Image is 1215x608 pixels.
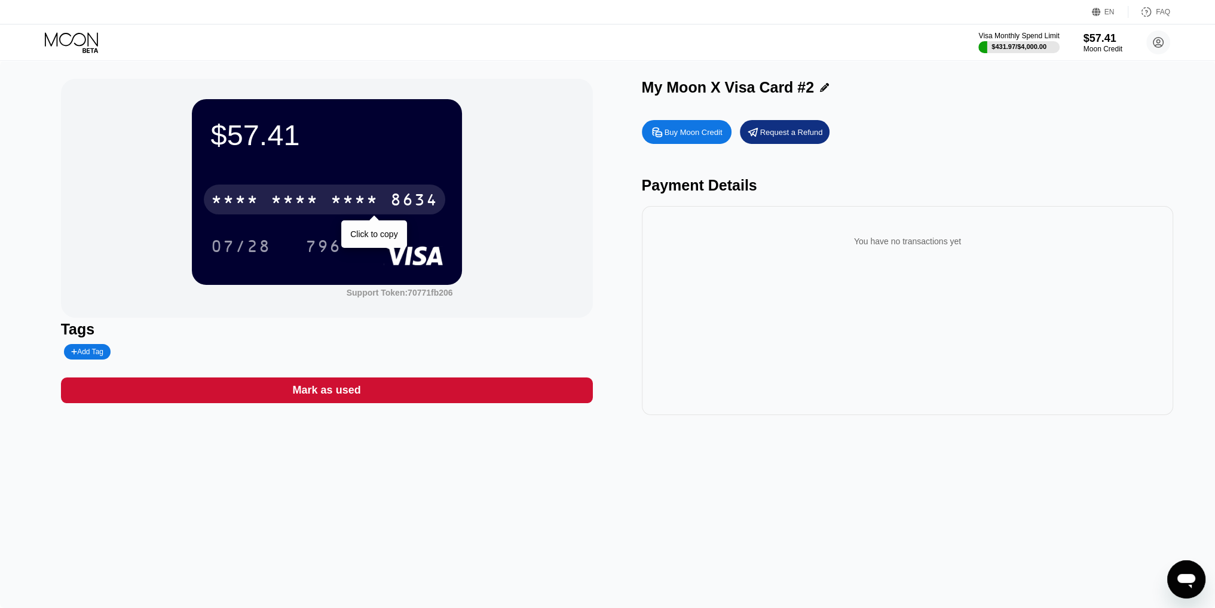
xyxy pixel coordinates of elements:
div: Add Tag [71,348,103,356]
div: My Moon X Visa Card #2 [642,79,815,96]
div: FAQ [1156,8,1170,16]
div: 796 [305,238,341,257]
div: EN [1104,8,1115,16]
div: Support Token: 70771fb206 [347,288,453,297]
div: EN [1092,6,1128,18]
div: $57.41 [211,118,443,152]
div: Buy Moon Credit [642,120,732,144]
div: Visa Monthly Spend Limit [978,32,1059,40]
div: 07/28 [202,231,280,261]
div: Support Token:70771fb206 [347,288,453,297]
div: 8634 [390,192,438,211]
div: Payment Details [642,177,1174,194]
div: Visa Monthly Spend Limit$431.97/$4,000.00 [978,32,1059,53]
div: 07/28 [211,238,271,257]
div: Buy Moon Credit [665,127,723,137]
div: Tags [61,321,593,338]
div: $57.41Moon Credit [1084,32,1122,53]
div: Request a Refund [760,127,823,137]
div: Moon Credit [1084,45,1122,53]
div: 796 [296,231,350,261]
div: Click to copy [350,229,397,239]
div: Add Tag [64,344,111,360]
div: Mark as used [61,377,593,403]
div: Request a Refund [740,120,830,144]
div: You have no transactions yet [651,225,1164,258]
div: FAQ [1128,6,1170,18]
iframe: Botão para abrir a janela de mensagens [1167,560,1205,598]
div: $57.41 [1084,32,1122,45]
div: Mark as used [293,383,361,397]
div: $431.97 / $4,000.00 [991,43,1046,50]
